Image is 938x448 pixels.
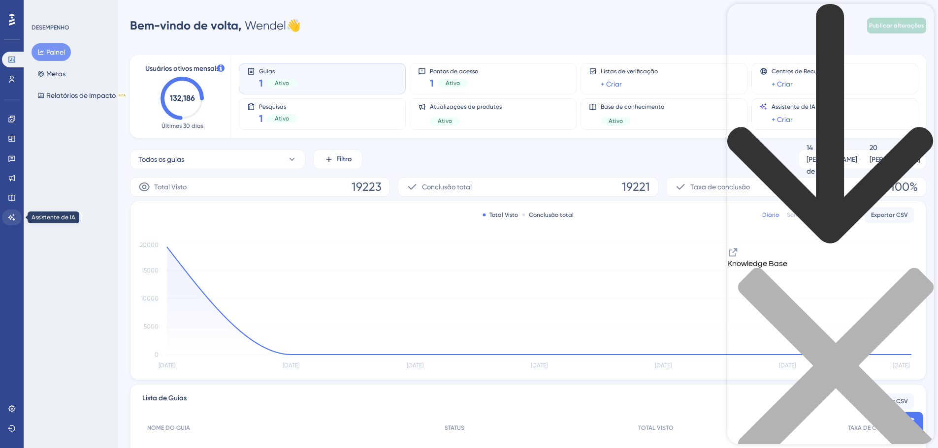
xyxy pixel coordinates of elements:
tspan: [DATE] [531,362,548,369]
font: Relatórios de Impacto [46,91,116,99]
tspan: 10000 [141,295,159,302]
font: Listas de verificação [601,68,658,75]
tspan: 15000 [142,267,159,274]
font: Pontos de acesso [430,68,478,75]
font: Últimos 30 dias [162,122,203,129]
font: Usuários ativos mensais [145,64,219,73]
button: Filtro [313,149,362,169]
tspan: 0 [155,351,159,358]
tspan: [DATE] [159,362,175,369]
font: Filtro [336,155,352,163]
font: 19223 [352,180,382,194]
font: Taxa de conclusão [690,183,750,191]
div: 4 [92,5,95,13]
font: 👋 [286,19,301,32]
font: Bem-vindo de volta, [130,18,242,32]
text: 132,186 [170,93,195,103]
font: Todos os guias [138,155,184,163]
font: Base de conhecimento [601,103,664,110]
tspan: [DATE] [655,362,672,369]
font: Guias [259,68,275,75]
font: Painel [46,48,65,56]
font: + Criar [601,80,622,88]
font: BETA [119,93,126,97]
font: Total Visto [489,211,518,218]
button: Todos os guias [130,149,305,169]
font: Conclusão total [422,183,472,191]
font: 1 [259,77,263,89]
font: Lista de Guias [142,394,187,402]
font: Precisar de ajuda? [23,4,85,12]
button: Metas [32,65,71,83]
font: Ativo [446,80,460,87]
font: STATUS [445,424,464,431]
font: 1 [430,77,434,89]
font: Conclusão total [529,211,574,218]
font: Ativo [275,115,289,122]
button: Relatórios de ImpactoBETA [32,87,132,104]
font: Ativo [275,80,289,87]
font: Ativo [609,118,623,124]
tspan: [DATE] [283,362,299,369]
font: TOTAL VISTO [638,424,674,431]
font: Metas [46,70,65,78]
font: Pesquisas [259,103,286,110]
button: Abra o iniciador do Assistente de IA [3,3,27,27]
font: Wendel [245,19,286,32]
tspan: 5000 [144,323,159,330]
font: Total Visto [154,183,187,191]
img: imagem-do-lançador-texto-alternativo [6,6,24,24]
tspan: [DATE] [407,362,423,369]
font: DESEMPENHO [32,24,69,31]
font: Ativo [438,118,452,124]
font: Atualizações de produtos [430,103,502,110]
font: 19221 [622,180,650,194]
tspan: 20000 [140,241,159,248]
font: NOME DO GUIA [147,424,190,431]
button: Painel [32,43,71,61]
font: 1 [259,113,263,124]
